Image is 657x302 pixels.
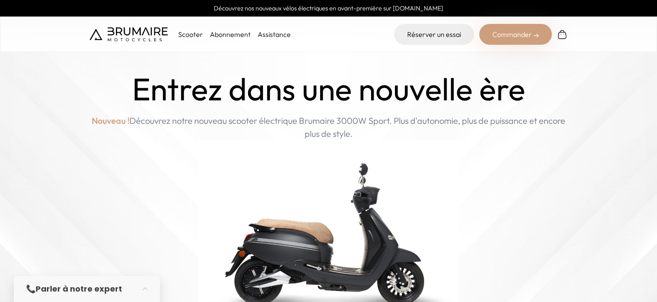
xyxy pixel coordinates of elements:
[394,24,474,45] a: Réserver un essai
[534,33,539,38] img: right-arrow-2.png
[90,27,168,41] img: Brumaire Motocycles
[479,24,552,45] div: Commander
[557,29,567,40] img: Panier
[90,114,567,140] p: Découvrez notre nouveau scooter électrique Brumaire 3000W Sport. Plus d'autonomie, plus de puissa...
[132,71,525,107] h1: Entrez dans une nouvelle ère
[178,29,203,40] p: Scooter
[258,30,291,39] a: Assistance
[210,30,251,39] a: Abonnement
[92,114,129,127] span: Nouveau !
